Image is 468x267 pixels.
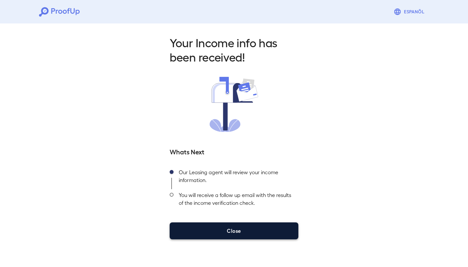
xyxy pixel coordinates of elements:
[210,77,258,132] img: received.svg
[170,35,298,64] h2: Your Income info has been received!
[170,147,298,156] h5: Whats Next
[174,166,298,189] div: Our Leasing agent will review your income information.
[170,222,298,239] button: Close
[174,189,298,212] div: You will receive a follow up email with the results of the income verification check.
[391,5,429,18] button: Espanõl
